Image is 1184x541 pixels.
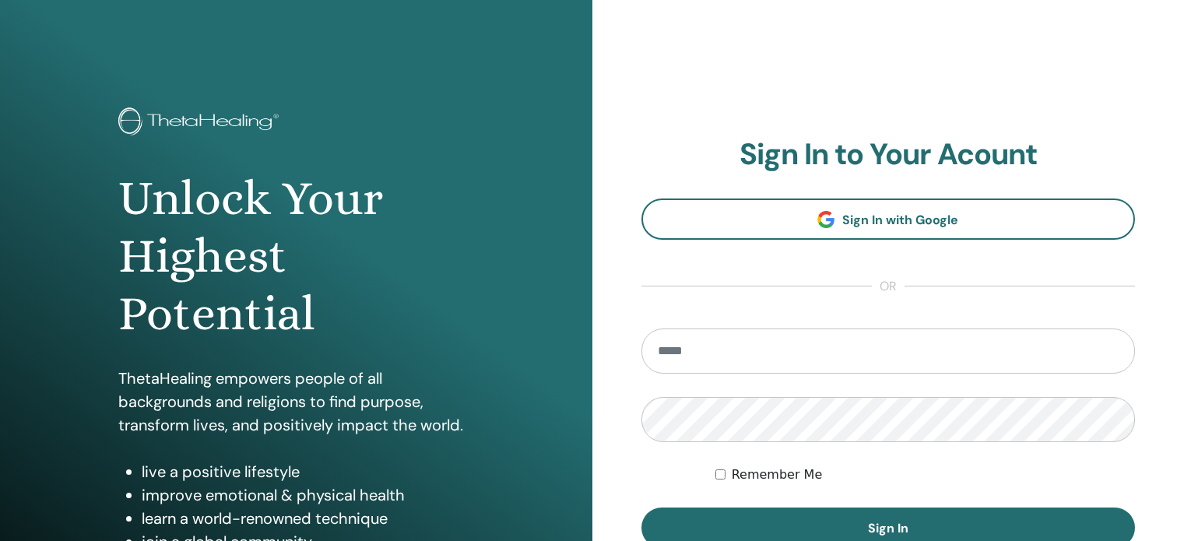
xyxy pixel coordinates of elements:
[715,465,1135,484] div: Keep me authenticated indefinitely or until I manually logout
[641,137,1136,173] h2: Sign In to Your Acount
[872,277,905,296] span: or
[118,367,474,437] p: ThetaHealing empowers people of all backgrounds and religions to find purpose, transform lives, a...
[142,483,474,507] li: improve emotional & physical health
[641,198,1136,240] a: Sign In with Google
[732,465,823,484] label: Remember Me
[118,170,474,343] h1: Unlock Your Highest Potential
[142,460,474,483] li: live a positive lifestyle
[142,507,474,530] li: learn a world-renowned technique
[868,520,908,536] span: Sign In
[842,212,958,228] span: Sign In with Google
